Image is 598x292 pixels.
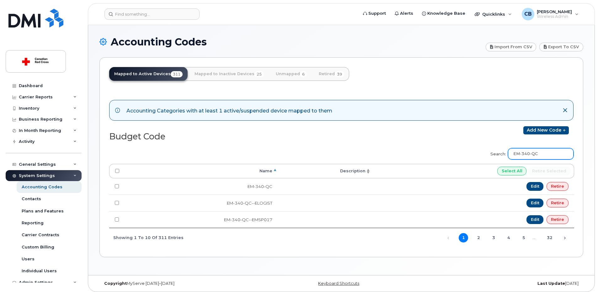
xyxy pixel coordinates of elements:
[271,67,312,81] a: Unmapped
[444,233,453,243] a: Previous
[104,281,127,286] strong: Copyright
[171,71,183,77] span: 311
[254,71,264,77] span: 25
[539,43,583,51] a: Export to CSV
[526,199,544,207] a: Edit
[99,36,483,47] h1: Accounting Codes
[300,71,307,77] span: 6
[422,281,583,286] div: [DATE]
[109,132,336,141] h2: Budget Code
[335,71,344,77] span: 39
[547,215,569,224] a: Retire
[519,233,528,242] a: 5
[125,178,278,195] td: EM-340-QC
[528,235,539,240] span: …
[125,195,278,211] td: EM-340-QC--ELOGIST
[560,233,569,243] a: Next
[526,182,544,191] a: Edit
[547,199,569,207] a: Retire
[489,233,498,242] a: 3
[314,67,349,81] a: Retired
[99,281,261,286] div: MyServe [DATE]–[DATE]
[526,215,544,224] a: Edit
[278,164,371,178] th: Description: activate to sort column ascending
[523,126,569,134] a: Add new code
[486,144,574,162] label: Search:
[537,281,565,286] strong: Last Update
[109,67,188,81] a: Mapped to Active Devices
[126,106,332,115] div: Accounting Categories with at least 1 active/suspended device mapped to them
[125,164,278,178] th: Name: activate to sort column descending
[459,233,468,242] a: 1
[545,233,554,242] a: 32
[318,281,359,286] a: Keyboard Shortcuts
[547,182,569,191] a: Retire
[504,233,513,242] a: 4
[190,67,269,81] a: Mapped to Inactive Devices
[474,233,483,242] a: 2
[497,167,527,175] input: Select All
[508,148,574,159] input: Search:
[125,211,278,228] td: EM-340-QC--EMSP017
[109,232,184,243] div: Showing 1 to 10 of 311 entries
[486,43,537,51] a: Import from CSV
